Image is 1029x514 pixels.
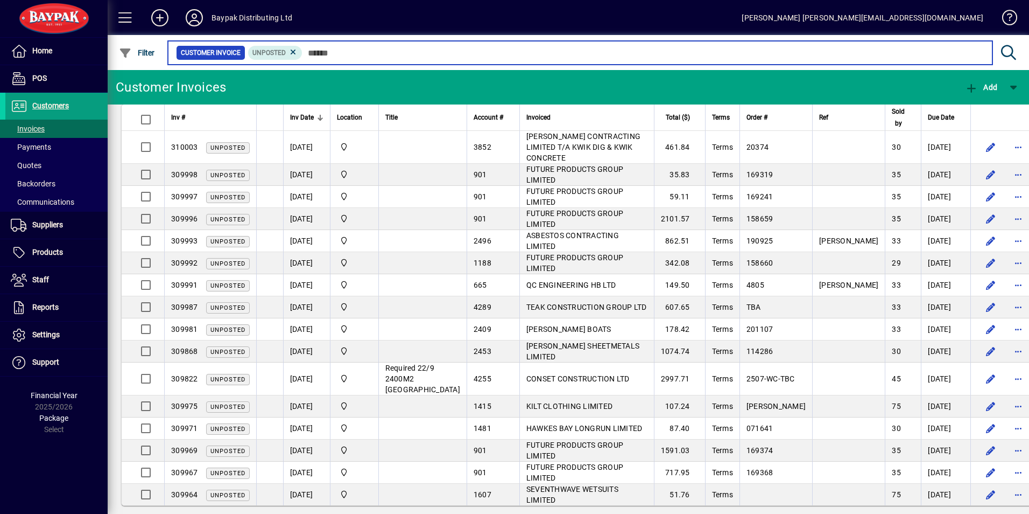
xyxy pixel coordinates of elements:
[921,440,970,462] td: [DATE]
[712,374,733,383] span: Terms
[116,43,158,62] button: Filter
[474,192,487,201] span: 901
[337,112,372,123] div: Location
[11,143,51,151] span: Payments
[283,186,330,208] td: [DATE]
[32,330,60,339] span: Settings
[283,208,330,230] td: [DATE]
[526,209,623,228] span: FUTURE PRODUCTS GROUP LIMITED
[210,448,245,455] span: Unposted
[982,442,999,459] button: Edit
[921,484,970,505] td: [DATE]
[712,446,733,455] span: Terms
[742,9,983,26] div: [PERSON_NAME] [PERSON_NAME][EMAIL_ADDRESS][DOMAIN_NAME]
[283,131,330,164] td: [DATE]
[892,347,901,356] span: 30
[181,47,241,58] span: Customer Invoice
[892,374,901,383] span: 45
[212,9,292,26] div: Baypak Distributing Ltd
[654,208,705,230] td: 2101.57
[5,38,108,65] a: Home
[119,48,155,57] span: Filter
[11,179,55,188] span: Backorders
[526,231,619,251] span: ASBESTOS CONTRACTING LIMITED
[171,143,198,151] span: 310003
[921,186,970,208] td: [DATE]
[210,492,245,499] span: Unposted
[746,424,773,433] span: 071641
[1010,188,1027,205] button: More options
[474,303,491,311] span: 4289
[712,468,733,477] span: Terms
[210,282,245,289] span: Unposted
[337,400,372,412] span: Baypak - Onekawa
[283,395,330,418] td: [DATE]
[171,374,198,383] span: 309822
[982,276,999,294] button: Edit
[474,214,487,223] span: 901
[892,106,905,129] span: Sold by
[5,65,108,92] a: POS
[892,192,901,201] span: 35
[1010,232,1027,249] button: More options
[526,402,612,411] span: KILT CLOTHING LIMITED
[283,164,330,186] td: [DATE]
[712,143,733,151] span: Terms
[210,172,245,179] span: Unposted
[746,112,767,123] span: Order #
[171,237,198,245] span: 309993
[32,220,63,229] span: Suppliers
[982,188,999,205] button: Edit
[746,143,769,151] span: 20374
[1010,486,1027,503] button: More options
[210,349,245,356] span: Unposted
[5,156,108,175] a: Quotes
[32,275,49,284] span: Staff
[712,170,733,179] span: Terms
[171,347,198,356] span: 309868
[283,252,330,274] td: [DATE]
[526,253,623,273] span: FUTURE PRODUCTS GROUP LIMITED
[746,374,795,383] span: 2507-WC-TBC
[1010,138,1027,156] button: More options
[892,303,901,311] span: 33
[210,304,245,311] span: Unposted
[116,79,226,96] div: Customer Invoices
[248,46,302,60] mat-chip: Customer Invoice Status: Unposted
[283,230,330,252] td: [DATE]
[994,2,1016,37] a: Knowledge Base
[337,373,372,385] span: Baypak - Onekawa
[921,395,970,418] td: [DATE]
[210,376,245,383] span: Unposted
[283,341,330,363] td: [DATE]
[892,402,901,411] span: 75
[337,169,372,180] span: Baypak - Onekawa
[928,112,964,123] div: Due Date
[712,214,733,223] span: Terms
[337,323,372,335] span: Baypak - Onekawa
[474,424,491,433] span: 1481
[474,143,491,151] span: 3852
[171,490,198,499] span: 309964
[210,144,245,151] span: Unposted
[337,235,372,247] span: Baypak - Onekawa
[982,254,999,272] button: Edit
[171,112,185,123] span: Inv #
[171,259,198,267] span: 309992
[921,363,970,395] td: [DATE]
[746,259,773,267] span: 158660
[337,489,372,501] span: Baypak - Onekawa
[337,213,372,225] span: Baypak - Onekawa
[1010,398,1027,415] button: More options
[654,186,705,208] td: 59.11
[283,274,330,296] td: [DATE]
[526,165,623,184] span: FUTURE PRODUCTS GROUP LIMITED
[32,46,52,55] span: Home
[712,347,733,356] span: Terms
[654,462,705,484] td: 717.95
[746,303,761,311] span: TBA
[526,342,639,361] span: [PERSON_NAME] SHEETMETALS LIMITED
[892,143,901,151] span: 30
[712,325,733,334] span: Terms
[982,486,999,503] button: Edit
